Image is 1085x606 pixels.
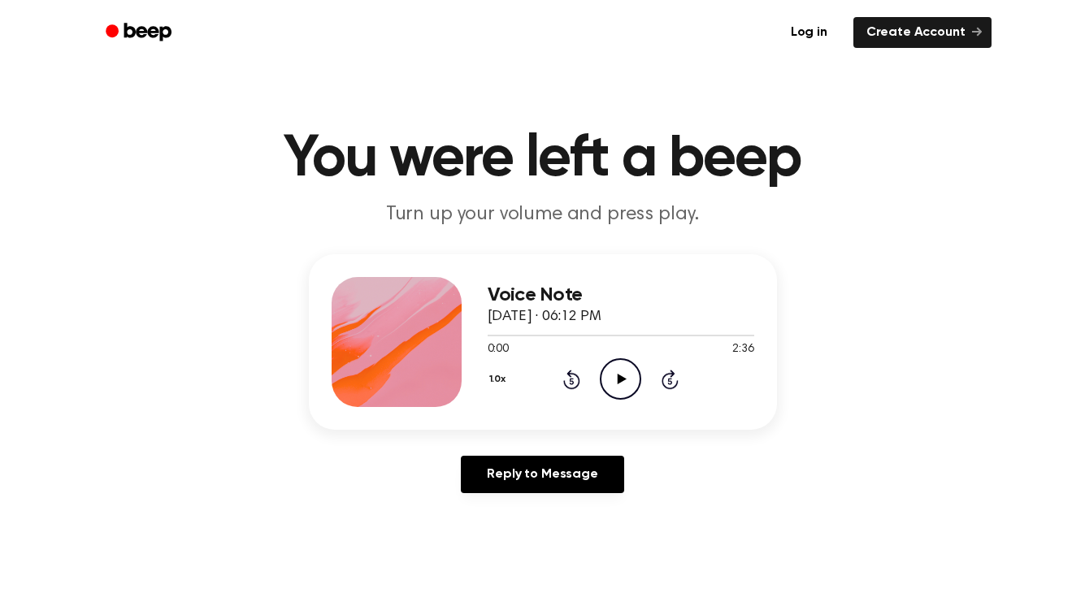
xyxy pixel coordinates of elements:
[732,341,753,358] span: 2:36
[488,309,601,324] span: [DATE] · 06:12 PM
[127,130,959,188] h1: You were left a beep
[853,17,992,48] a: Create Account
[461,456,623,493] a: Reply to Message
[488,341,509,358] span: 0:00
[775,14,844,51] a: Log in
[94,17,186,49] a: Beep
[488,366,512,393] button: 1.0x
[231,201,855,228] p: Turn up your volume and press play.
[488,284,754,306] h3: Voice Note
